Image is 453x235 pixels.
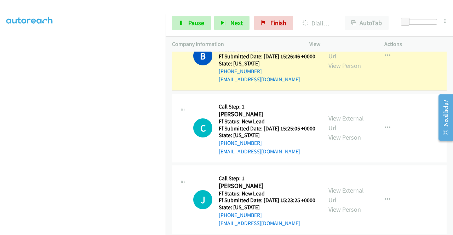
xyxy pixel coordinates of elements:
h5: Call Step: 1 [219,175,315,182]
div: Delay between calls (in seconds) [405,19,437,25]
p: Company Information [172,40,297,48]
a: View Person [328,133,361,141]
span: Next [230,19,243,27]
div: The call is yet to be attempted [193,190,212,209]
h1: B [193,46,212,65]
div: 0 [443,16,447,25]
span: Pause [188,19,204,27]
h5: State: [US_STATE] [219,204,315,211]
a: Pause [172,16,211,30]
p: Actions [384,40,447,48]
a: [EMAIL_ADDRESS][DOMAIN_NAME] [219,220,300,227]
h5: Ff Status: New Lead [219,190,315,197]
a: View External Url [328,114,364,132]
div: The call is yet to be attempted [193,118,212,137]
p: Dialing [PERSON_NAME] [303,18,332,28]
a: View External Url [328,186,364,204]
h2: [PERSON_NAME] [219,182,315,190]
button: AutoTab [345,16,389,30]
h5: Ff Submitted Date: [DATE] 15:23:25 +0000 [219,197,315,204]
a: [PHONE_NUMBER] [219,212,262,218]
a: View Person [328,205,361,213]
a: [EMAIL_ADDRESS][DOMAIN_NAME] [219,76,300,83]
iframe: Resource Center [433,89,453,146]
h5: Call Step: 1 [219,103,315,110]
h1: J [193,190,212,209]
h5: Ff Submitted Date: [DATE] 15:25:05 +0000 [219,125,315,132]
a: View External Url [328,42,364,60]
a: [PHONE_NUMBER] [219,140,262,146]
h5: State: [US_STATE] [219,132,315,139]
a: [PHONE_NUMBER] [219,68,262,75]
button: Next [214,16,250,30]
span: Finish [270,19,286,27]
h5: State: [US_STATE] [219,60,315,67]
h2: [PERSON_NAME] [219,110,315,118]
h1: C [193,118,212,137]
a: Finish [254,16,293,30]
p: View [309,40,372,48]
a: View Person [328,61,361,70]
h5: Ff Submitted Date: [DATE] 15:26:46 +0000 [219,53,315,60]
h5: Ff Status: New Lead [219,118,315,125]
a: [EMAIL_ADDRESS][DOMAIN_NAME] [219,148,300,155]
